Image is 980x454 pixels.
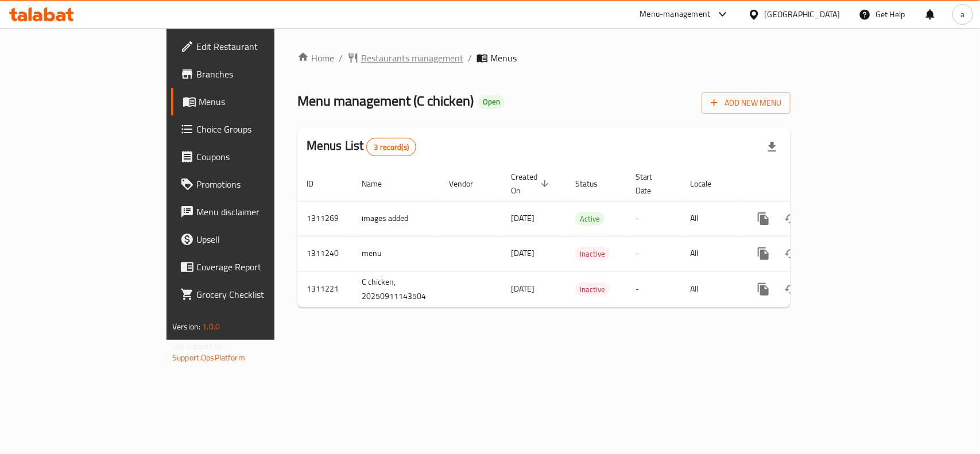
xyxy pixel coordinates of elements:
span: Open [478,97,505,107]
span: ID [307,177,328,191]
a: Support.OpsPlatform [172,350,245,365]
div: Inactive [575,247,610,261]
td: All [681,271,741,307]
span: Edit Restaurant [196,40,321,53]
a: Branches [171,60,330,88]
a: Restaurants management [347,51,463,65]
span: Branches [196,67,321,81]
a: Choice Groups [171,115,330,143]
td: All [681,236,741,271]
span: Version: [172,319,200,334]
a: Coupons [171,143,330,170]
span: [DATE] [511,211,534,226]
span: Restaurants management [361,51,463,65]
span: Upsell [196,232,321,246]
a: Grocery Checklist [171,281,330,308]
span: Inactive [575,247,610,261]
span: Grocery Checklist [196,288,321,301]
span: Coverage Report [196,260,321,274]
td: - [626,201,681,236]
a: Promotions [171,170,330,198]
span: Menus [199,95,321,108]
span: Active [575,212,605,226]
td: C chicken, 20250911143504 [353,271,440,307]
div: Total records count [366,138,416,156]
span: Get support on: [172,339,225,354]
button: more [750,240,777,267]
div: Open [478,95,505,109]
span: [DATE] [511,246,534,261]
span: Menu management ( C chicken ) [297,88,474,114]
span: Choice Groups [196,122,321,136]
div: Menu-management [640,7,711,21]
span: 3 record(s) [367,142,416,153]
button: more [750,205,777,232]
td: images added [353,201,440,236]
span: Add New Menu [711,96,781,110]
li: / [339,51,343,65]
span: 1.0.0 [202,319,220,334]
span: Created On [511,170,552,197]
li: / [468,51,472,65]
a: Edit Restaurant [171,33,330,60]
nav: breadcrumb [297,51,791,65]
span: Start Date [636,170,668,197]
span: Status [575,177,613,191]
th: Actions [741,166,869,201]
div: [GEOGRAPHIC_DATA] [765,8,840,21]
a: Menu disclaimer [171,198,330,226]
span: Promotions [196,177,321,191]
span: Menu disclaimer [196,205,321,219]
span: Inactive [575,283,610,296]
button: Add New Menu [702,92,791,114]
table: enhanced table [297,166,869,308]
span: Coupons [196,150,321,164]
button: Change Status [777,275,805,303]
div: Export file [758,133,786,161]
td: menu [353,236,440,271]
td: - [626,271,681,307]
button: more [750,275,777,303]
span: Name [362,177,397,191]
span: [DATE] [511,281,534,296]
span: Locale [691,177,727,191]
span: a [960,8,964,21]
a: Coverage Report [171,253,330,281]
button: Change Status [777,240,805,267]
h2: Menus List [307,137,416,156]
a: Menus [171,88,330,115]
a: Upsell [171,226,330,253]
span: Vendor [449,177,488,191]
button: Change Status [777,205,805,232]
td: All [681,201,741,236]
span: Menus [490,51,517,65]
td: - [626,236,681,271]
